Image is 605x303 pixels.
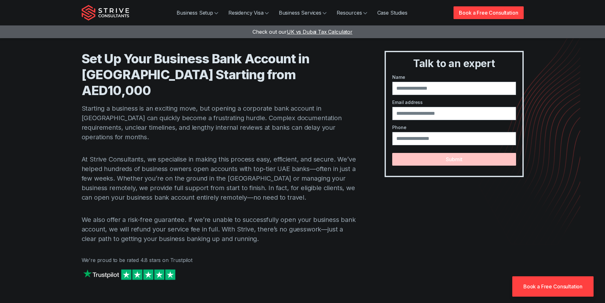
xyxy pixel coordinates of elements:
button: Submit [392,153,516,166]
span: UK vs Dubai Tax Calculator [287,29,353,35]
p: At Strive Consultants, we specialise in making this process easy, efficient, and secure. We’ve he... [82,155,360,202]
p: Starting a business is an exciting move, but opening a corporate bank account in [GEOGRAPHIC_DATA... [82,104,360,142]
img: Strive Consultants [82,5,129,21]
a: Book a Free Consultation [454,6,523,19]
a: Resources [332,6,372,19]
a: Business Setup [171,6,223,19]
label: Phone [392,124,516,131]
label: Email address [392,99,516,106]
a: Check out ourUK vs Dubai Tax Calculator [252,29,353,35]
p: We also offer a risk-free guarantee. If we’re unable to successfully open your business bank acco... [82,215,360,244]
p: We're proud to be rated 4.8 stars on Trustpilot [82,256,360,264]
a: Business Services [274,6,332,19]
img: Strive on Trustpilot [82,268,177,281]
h3: Talk to an expert [388,57,520,70]
a: Book a Free Consultation [512,276,594,297]
label: Name [392,74,516,80]
h1: Set Up Your Business Bank Account in [GEOGRAPHIC_DATA] Starting from AED10,000 [82,51,360,99]
a: Case Studies [372,6,413,19]
a: Residency Visa [223,6,274,19]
